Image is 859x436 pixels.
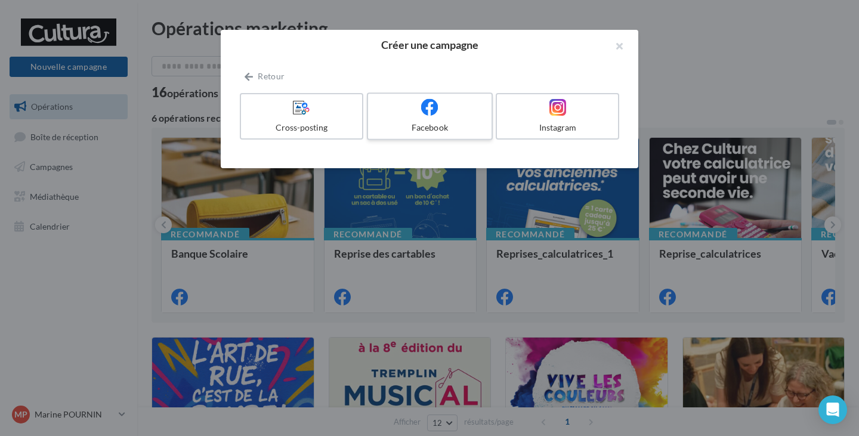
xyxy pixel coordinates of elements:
[502,122,613,134] div: Instagram
[373,122,486,134] div: Facebook
[246,122,357,134] div: Cross-posting
[240,69,289,84] button: Retour
[818,395,847,424] div: Open Intercom Messenger
[240,39,619,50] h2: Créer une campagne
